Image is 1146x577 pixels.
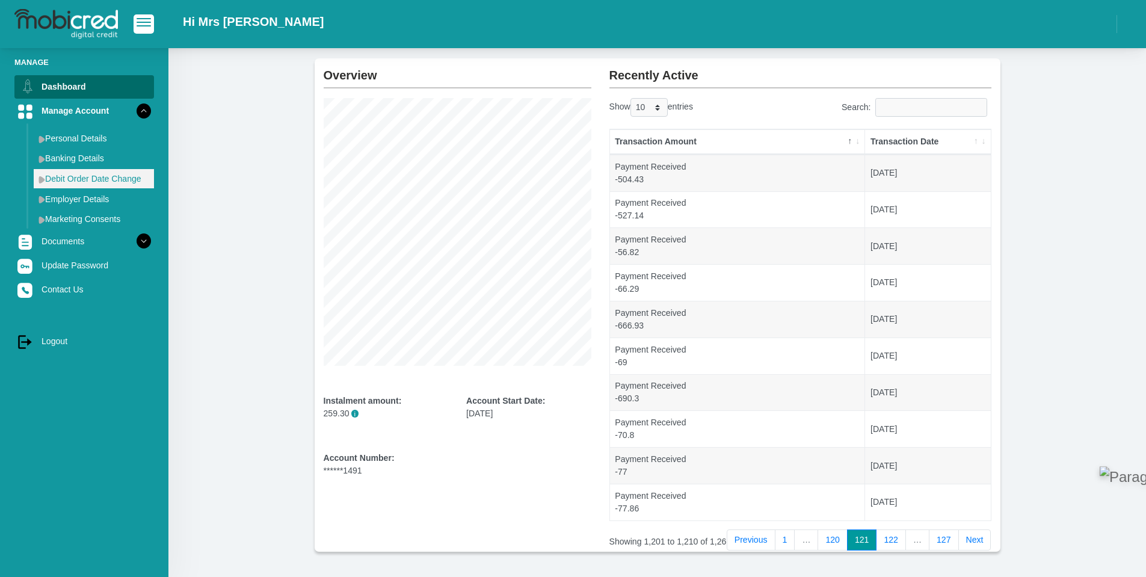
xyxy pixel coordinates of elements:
[865,264,990,301] td: [DATE]
[958,529,991,551] a: Next
[929,529,959,551] a: 127
[610,338,866,374] td: Payment Received -69
[865,374,990,411] td: [DATE]
[39,196,45,203] img: menu arrow
[609,58,991,82] h2: Recently Active
[324,453,395,463] b: Account Number:
[351,410,359,418] span: i
[14,254,154,277] a: Update Password
[14,99,154,122] a: Manage Account
[865,410,990,447] td: [DATE]
[39,216,45,224] img: menu arrow
[34,149,154,168] a: Banking Details
[630,98,668,117] select: Showentries
[324,58,591,82] h2: Overview
[466,396,545,406] b: Account Start Date:
[875,98,987,117] input: Search:
[34,169,154,188] a: Debit Order Date Change
[14,278,154,301] a: Contact Us
[865,191,990,228] td: [DATE]
[610,484,866,520] td: Payment Received -77.86
[610,374,866,411] td: Payment Received -690.3
[610,129,866,155] th: Transaction Amount: activate to sort column descending
[610,301,866,338] td: Payment Received -666.93
[34,209,154,229] a: Marketing Consents
[775,529,795,551] a: 1
[39,155,45,163] img: menu arrow
[876,529,906,551] a: 122
[865,447,990,484] td: [DATE]
[865,484,990,520] td: [DATE]
[610,155,866,191] td: Payment Received -504.43
[14,330,154,353] a: Logout
[842,98,991,117] label: Search:
[847,529,877,551] a: 121
[609,98,693,117] label: Show entries
[865,301,990,338] td: [DATE]
[610,227,866,264] td: Payment Received -56.82
[34,190,154,209] a: Employer Details
[610,447,866,484] td: Payment Received -77
[865,129,990,155] th: Transaction Date: activate to sort column ascending
[14,57,154,68] li: Manage
[39,176,45,184] img: menu arrow
[865,155,990,191] td: [DATE]
[14,9,118,39] img: logo-mobicred.svg
[324,407,449,420] p: 259.30
[14,75,154,98] a: Dashboard
[865,338,990,374] td: [DATE]
[324,396,402,406] b: Instalment amount:
[39,135,45,143] img: menu arrow
[14,230,154,253] a: Documents
[727,529,775,551] a: Previous
[818,529,848,551] a: 120
[865,227,990,264] td: [DATE]
[610,264,866,301] td: Payment Received -66.29
[466,395,591,420] div: [DATE]
[183,14,324,29] h2: Hi Mrs [PERSON_NAME]
[610,191,866,228] td: Payment Received -527.14
[610,410,866,447] td: Payment Received -70.8
[609,528,758,548] div: Showing 1,201 to 1,210 of 1,267 entries
[34,129,154,148] a: Personal Details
